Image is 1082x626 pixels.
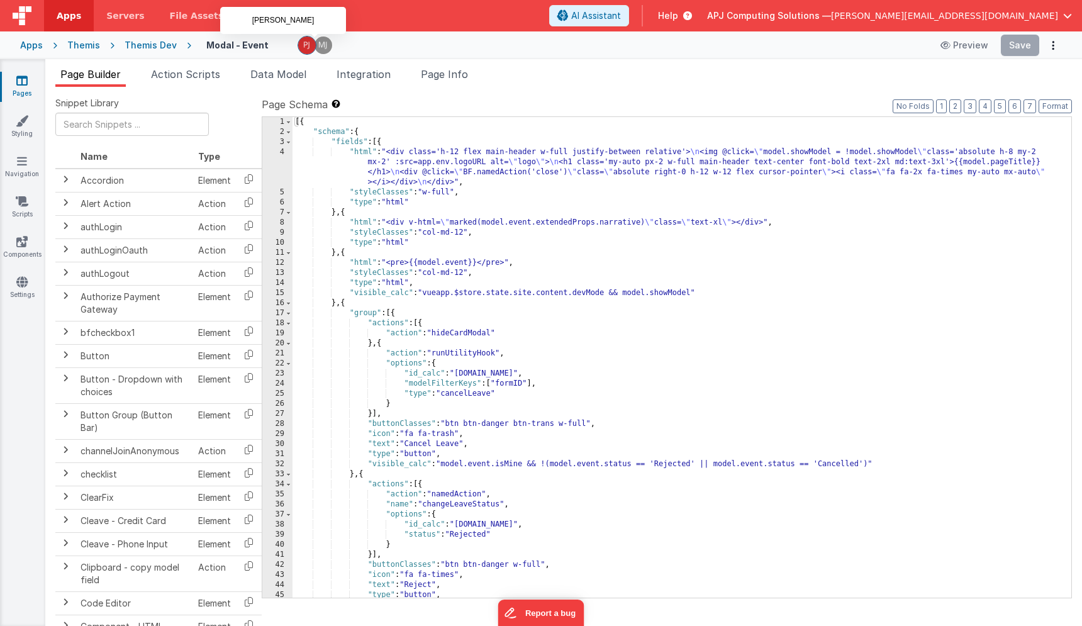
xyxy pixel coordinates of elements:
[262,349,293,359] div: 21
[498,600,584,626] iframe: Marker.io feedback button
[262,389,293,399] div: 25
[106,9,144,22] span: Servers
[198,151,220,162] span: Type
[193,591,236,615] td: Element
[262,500,293,510] div: 36
[57,9,81,22] span: Apps
[979,99,991,113] button: 4
[262,328,293,338] div: 19
[262,489,293,500] div: 35
[75,591,193,615] td: Code Editor
[193,403,236,439] td: Element
[67,39,100,52] div: Themis
[60,68,121,81] span: Page Builder
[262,97,328,112] span: Page Schema
[262,288,293,298] div: 15
[337,68,391,81] span: Integration
[193,509,236,532] td: Element
[262,510,293,520] div: 37
[262,419,293,429] div: 28
[193,169,236,193] td: Element
[75,367,193,403] td: Button - Dropdown with choices
[1001,35,1039,56] button: Save
[1008,99,1021,113] button: 6
[262,198,293,208] div: 6
[262,208,293,218] div: 7
[220,7,346,34] div: [PERSON_NAME]
[262,590,293,600] div: 45
[933,35,996,55] button: Preview
[298,36,316,54] img: f81e017c3e9c95290887149ca4c44e55
[193,462,236,486] td: Element
[262,187,293,198] div: 5
[193,532,236,556] td: Element
[549,5,629,26] button: AI Assistant
[262,570,293,580] div: 43
[125,39,177,52] div: Themis Dev
[658,9,678,22] span: Help
[75,556,193,591] td: Clipboard - copy model field
[75,262,193,285] td: authLogout
[262,218,293,228] div: 8
[262,117,293,127] div: 1
[262,147,293,187] div: 4
[75,215,193,238] td: authLogin
[262,560,293,570] div: 42
[20,39,43,52] div: Apps
[262,459,293,469] div: 32
[193,238,236,262] td: Action
[193,262,236,285] td: Action
[315,36,332,54] img: 07815f98370e3a6f9b2cae906849b01f
[262,469,293,479] div: 33
[262,137,293,147] div: 3
[75,285,193,321] td: Authorize Payment Gateway
[262,399,293,409] div: 26
[193,367,236,403] td: Element
[75,509,193,532] td: Cleave - Credit Card
[170,9,224,22] span: File Assets
[262,308,293,318] div: 17
[262,258,293,268] div: 12
[151,68,220,81] span: Action Scripts
[193,215,236,238] td: Action
[262,359,293,369] div: 22
[262,449,293,459] div: 31
[262,580,293,590] div: 44
[262,268,293,278] div: 13
[262,338,293,349] div: 20
[206,40,269,50] h4: Modal - Event
[262,298,293,308] div: 16
[421,68,468,81] span: Page Info
[262,248,293,258] div: 11
[75,403,193,439] td: Button Group (Button Bar)
[75,344,193,367] td: Button
[262,550,293,560] div: 41
[262,238,293,248] div: 10
[75,238,193,262] td: authLoginOauth
[1039,99,1072,113] button: Format
[75,439,193,462] td: channelJoinAnonymous
[262,429,293,439] div: 29
[262,127,293,137] div: 2
[193,285,236,321] td: Element
[262,530,293,540] div: 39
[262,520,293,530] div: 38
[893,99,934,113] button: No Folds
[262,369,293,379] div: 23
[250,68,306,81] span: Data Model
[55,97,119,109] span: Snippet Library
[1044,36,1062,54] button: Options
[193,439,236,462] td: Action
[75,462,193,486] td: checklist
[262,540,293,550] div: 40
[262,278,293,288] div: 14
[707,9,1072,22] button: APJ Computing Solutions — [PERSON_NAME][EMAIL_ADDRESS][DOMAIN_NAME]
[949,99,961,113] button: 2
[193,321,236,344] td: Element
[964,99,976,113] button: 3
[262,379,293,389] div: 24
[1023,99,1036,113] button: 7
[55,113,209,136] input: Search Snippets ...
[193,486,236,509] td: Element
[262,479,293,489] div: 34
